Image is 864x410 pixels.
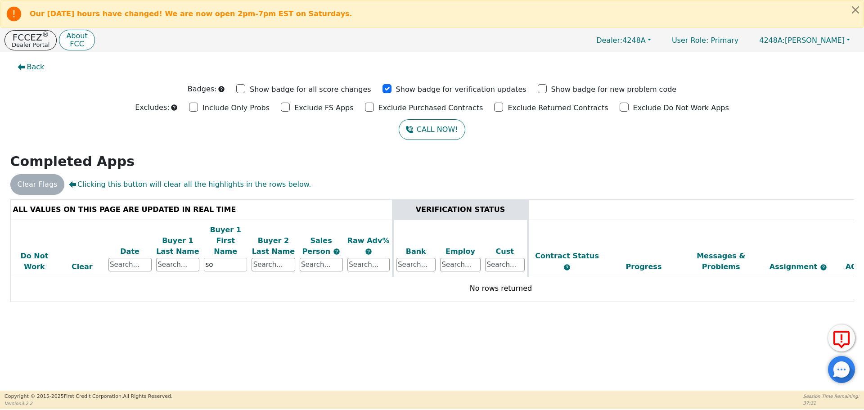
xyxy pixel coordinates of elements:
[663,32,747,49] a: User Role: Primary
[803,400,859,406] p: 37:31
[252,258,295,271] input: Search...
[69,179,311,190] span: Clicking this button will clear all the highlights in the rows below.
[250,84,371,95] p: Show badge for all score changes
[596,36,622,45] span: Dealer:
[4,400,172,407] p: Version 3.2.2
[156,258,199,271] input: Search...
[300,258,343,271] input: Search...
[60,261,103,272] div: Clear
[607,261,680,272] div: Progress
[508,103,608,113] p: Exclude Returned Contracts
[378,103,483,113] p: Exclude Purchased Contracts
[587,33,661,47] button: Dealer:4248A
[202,103,270,113] p: Include Only Probs
[4,30,57,50] button: FCCEZ®Dealer Portal
[135,102,169,113] p: Excludes:
[302,236,333,256] span: Sales Person
[803,393,859,400] p: Session Time Remaining:
[204,258,247,271] input: Search...
[672,36,708,45] span: User Role :
[396,258,436,271] input: Search...
[551,84,677,95] p: Show badge for new problem code
[347,258,390,271] input: Search...
[633,103,729,113] p: Exclude Do Not Work Apps
[440,246,481,257] div: Employ
[485,258,525,271] input: Search...
[663,32,747,49] p: Primary
[66,32,87,40] p: About
[13,251,56,272] div: Do Not Work
[13,204,390,215] div: ALL VALUES ON THIS PAGE ARE UPDATED IN REAL TIME
[759,36,845,45] span: [PERSON_NAME]
[396,84,526,95] p: Show badge for verification updates
[596,36,646,45] span: 4248A
[347,236,390,245] span: Raw Adv%
[769,262,820,271] span: Assignment
[12,33,49,42] p: FCCEZ
[684,251,757,272] div: Messages & Problems
[156,235,199,257] div: Buyer 1 Last Name
[42,31,49,39] sup: ®
[847,0,864,19] button: Close alert
[399,119,465,140] button: CALL NOW!
[204,225,247,257] div: Buyer 1 First Name
[396,246,436,257] div: Bank
[750,33,859,47] button: 4248A:[PERSON_NAME]
[188,84,217,95] p: Badges:
[294,103,354,113] p: Exclude FS Apps
[759,36,785,45] span: 4248A:
[440,258,481,271] input: Search...
[12,42,49,48] p: Dealer Portal
[4,393,172,401] p: Copyright © 2015- 2025 First Credit Corporation.
[123,393,172,399] span: All Rights Reserved.
[252,235,295,257] div: Buyer 2 Last Name
[66,41,87,48] p: FCC
[108,258,152,271] input: Search...
[396,204,525,215] div: VERIFICATION STATUS
[59,30,94,51] button: AboutFCC
[10,57,52,77] button: Back
[485,246,525,257] div: Cust
[30,9,352,18] b: Our [DATE] hours have changed! We are now open 2pm-7pm EST on Saturdays.
[27,62,45,72] span: Back
[535,252,599,260] span: Contract Status
[828,324,855,351] button: Report Error to FCC
[10,153,135,169] strong: Completed Apps
[108,246,152,257] div: Date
